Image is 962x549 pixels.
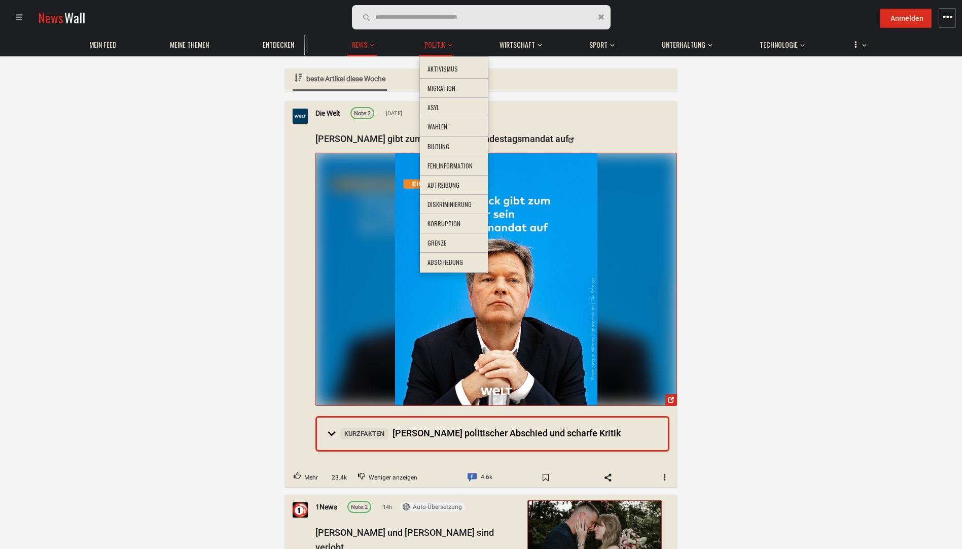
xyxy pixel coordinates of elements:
li: Grenze [420,233,488,253]
a: [PERSON_NAME] gibt zum [DATE] sein Bundestagsmandat auf [315,133,574,144]
img: Profilbild von 1News [293,502,308,518]
span: Politik [424,40,445,49]
a: Technologie [755,35,803,55]
span: [PERSON_NAME] politischer Abschied und scharfe Kritik [340,428,621,438]
img: 538275949_1313008550492318_7867109250772320769_n.jpg [316,153,676,406]
span: Wirtschaft [500,40,535,49]
a: Comment [459,468,501,487]
div: 2 [351,503,368,512]
button: Unterhaltung [657,30,712,55]
button: Sport [584,30,615,55]
a: Note:2 [350,107,374,119]
span: [DATE] [384,109,402,118]
img: Profilbild von Die Welt [293,109,308,124]
span: Wall [64,8,85,27]
li: Bildung [420,137,488,157]
span: 14h [381,503,392,512]
li: Diskriminierung [420,195,488,215]
button: Wirtschaft [494,30,542,55]
a: Note:2 [347,501,371,513]
span: News [38,8,63,27]
span: Note: [351,504,365,511]
button: Technologie [755,30,805,55]
a: 1News [315,501,337,512]
span: Technologie [760,40,798,49]
button: News [347,30,377,56]
button: Downvote [349,468,426,488]
a: Die Welt [315,108,340,119]
div: 2 [354,109,371,118]
span: Entdecken [263,40,294,49]
span: Unterhaltung [662,40,705,49]
a: Politik [419,35,450,55]
img: Post Image 22737157 [395,153,597,406]
li: Abtreibung [420,176,488,195]
span: Meine Themen [170,40,209,49]
span: 23.4k [330,473,348,483]
a: Unterhaltung [657,35,710,55]
span: Sport [589,40,608,49]
li: Aktivismus [420,59,488,79]
span: Kurzfakten [340,428,388,439]
a: Sport [584,35,613,55]
li: Korruption [420,214,488,234]
li: Asyl [420,98,488,118]
summary: Kurzfakten[PERSON_NAME] politischer Abschied und scharfe Kritik [317,418,668,450]
li: Wahlen [420,117,488,137]
li: Migration [420,79,488,98]
span: Share [593,469,623,486]
span: Anmelden [890,14,923,22]
button: Politik [419,30,452,56]
li: Abschiebung [420,253,488,272]
span: Mehr [304,471,318,485]
a: News [347,35,372,55]
a: NewsWall [38,8,85,27]
span: Weniger anzeigen [369,471,417,485]
button: Upvote [285,468,327,488]
span: beste Artikel diese Woche [306,75,385,83]
button: Anmelden [880,9,932,28]
a: Post Image 22737157 [315,153,677,406]
a: beste Artikel diese Woche [293,68,387,91]
span: Mein Feed [89,40,117,49]
span: News [352,40,367,49]
span: 4.6k [481,471,492,484]
button: Auto-Übersetzung [400,502,465,511]
li: Fehlinformation [420,156,488,176]
span: Bookmark [531,469,560,486]
span: Note: [354,110,368,117]
a: Wirtschaft [494,35,540,55]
